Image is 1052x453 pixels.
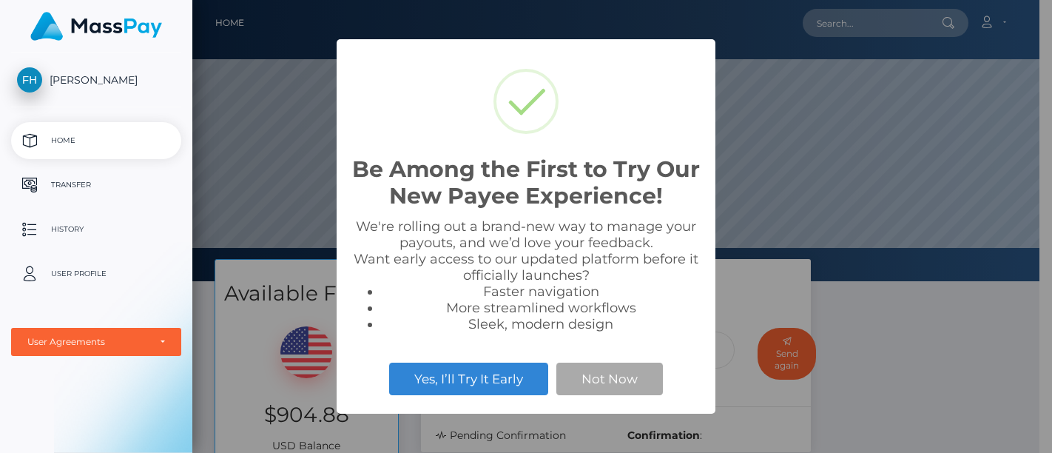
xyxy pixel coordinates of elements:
[11,328,181,356] button: User Agreements
[351,218,701,332] div: We're rolling out a brand-new way to manage your payouts, and we’d love your feedback. Want early...
[381,300,701,316] li: More streamlined workflows
[556,363,663,395] button: Not Now
[389,363,548,395] button: Yes, I’ll Try It Early
[11,73,181,87] span: [PERSON_NAME]
[17,263,175,285] p: User Profile
[17,130,175,152] p: Home
[17,174,175,196] p: Transfer
[381,283,701,300] li: Faster navigation
[351,156,701,209] h2: Be Among the First to Try Our New Payee Experience!
[17,218,175,241] p: History
[30,12,162,41] img: MassPay
[381,316,701,332] li: Sleek, modern design
[27,336,149,348] div: User Agreements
